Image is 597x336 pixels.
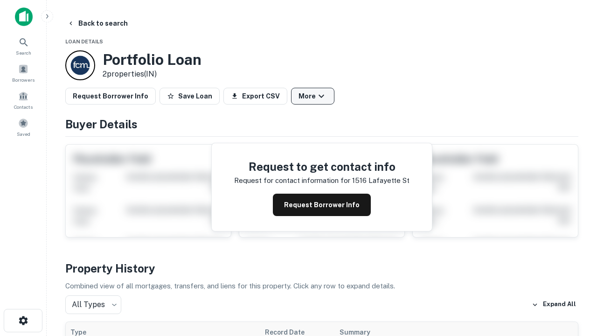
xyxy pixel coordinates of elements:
a: Contacts [3,87,44,112]
p: 2 properties (IN) [103,69,201,80]
button: Back to search [63,15,132,32]
p: Combined view of all mortgages, transfers, and liens for this property. Click any row to expand d... [65,280,578,292]
span: Loan Details [65,39,103,44]
img: capitalize-icon.png [15,7,33,26]
h4: Buyer Details [65,116,578,133]
h4: Request to get contact info [234,158,410,175]
button: Request Borrower Info [273,194,371,216]
span: Borrowers [12,76,35,84]
p: 1516 lafayette st [352,175,410,186]
button: Expand All [529,298,578,312]
button: Export CSV [223,88,287,105]
a: Search [3,33,44,58]
button: Save Loan [160,88,220,105]
a: Borrowers [3,60,44,85]
a: Saved [3,114,44,140]
button: More [291,88,334,105]
button: Request Borrower Info [65,88,156,105]
iframe: Chat Widget [550,231,597,276]
h4: Property History [65,260,578,277]
span: Search [16,49,31,56]
span: Contacts [14,103,33,111]
span: Saved [17,130,30,138]
p: Request for contact information for [234,175,350,186]
div: All Types [65,295,121,314]
h3: Portfolio Loan [103,51,201,69]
